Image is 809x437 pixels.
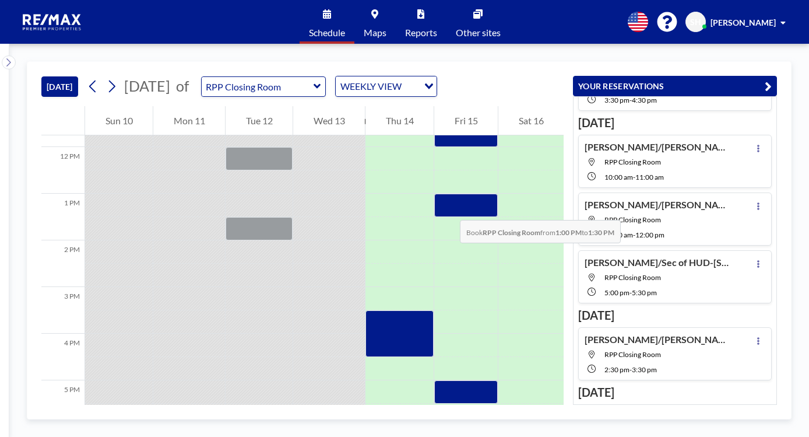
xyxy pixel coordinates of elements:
[690,17,701,27] span: SH
[632,288,657,297] span: 5:30 PM
[483,228,540,237] b: RPP Closing Room
[629,96,632,104] span: -
[604,173,633,181] span: 10:00 AM
[588,228,614,237] b: 1:30 PM
[578,116,772,130] h3: [DATE]
[604,350,661,359] span: RPP Closing Room
[635,230,664,239] span: 12:00 PM
[41,194,85,240] div: 1 PM
[202,77,314,96] input: RPP Closing Room
[405,79,417,94] input: Search for option
[629,365,632,374] span: -
[578,308,772,323] h3: [DATE]
[336,76,437,96] div: Search for option
[710,18,776,27] span: [PERSON_NAME]
[633,230,635,239] span: -
[604,96,629,104] span: 3:30 PM
[19,11,86,34] img: organization-logo
[41,76,78,97] button: [DATE]
[309,28,345,37] span: Schedule
[633,173,635,181] span: -
[604,215,661,224] span: RPP Closing Room
[632,365,657,374] span: 3:30 PM
[555,228,582,237] b: 1:00 PM
[578,385,772,400] h3: [DATE]
[604,365,629,374] span: 2:30 PM
[604,288,629,297] span: 5:00 PM
[585,141,730,153] h4: [PERSON_NAME]/[PERSON_NAME]-[STREET_ADDRESS][PERSON_NAME]
[405,28,437,37] span: Reports
[460,220,621,243] span: Book from to
[41,147,85,194] div: 12 PM
[585,334,730,345] h4: [PERSON_NAME]/[PERSON_NAME] Trust-[STREET_ADDRESS][PERSON_NAME] -[PERSON_NAME]
[226,106,293,135] div: Tue 12
[434,106,498,135] div: Fri 15
[629,288,632,297] span: -
[498,106,564,135] div: Sat 16
[153,106,225,135] div: Mon 11
[41,287,85,334] div: 3 PM
[585,199,730,211] h4: [PERSON_NAME]/[PERSON_NAME]-[STREET_ADDRESS] Brooks
[41,380,85,427] div: 5 PM
[124,77,170,95] span: [DATE]
[41,334,85,380] div: 4 PM
[293,106,365,135] div: Wed 13
[573,76,777,96] button: YOUR RESERVATIONS
[635,173,664,181] span: 11:00 AM
[604,273,661,282] span: RPP Closing Room
[632,96,657,104] span: 4:30 PM
[456,28,501,37] span: Other sites
[365,106,434,135] div: Thu 14
[41,240,85,287] div: 2 PM
[604,158,661,166] span: RPP Closing Room
[338,79,404,94] span: WEEKLY VIEW
[585,257,730,268] h4: [PERSON_NAME]/Sec of HUD-[STREET_ADDRESS] Isom
[176,77,189,95] span: of
[85,106,153,135] div: Sun 10
[364,28,386,37] span: Maps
